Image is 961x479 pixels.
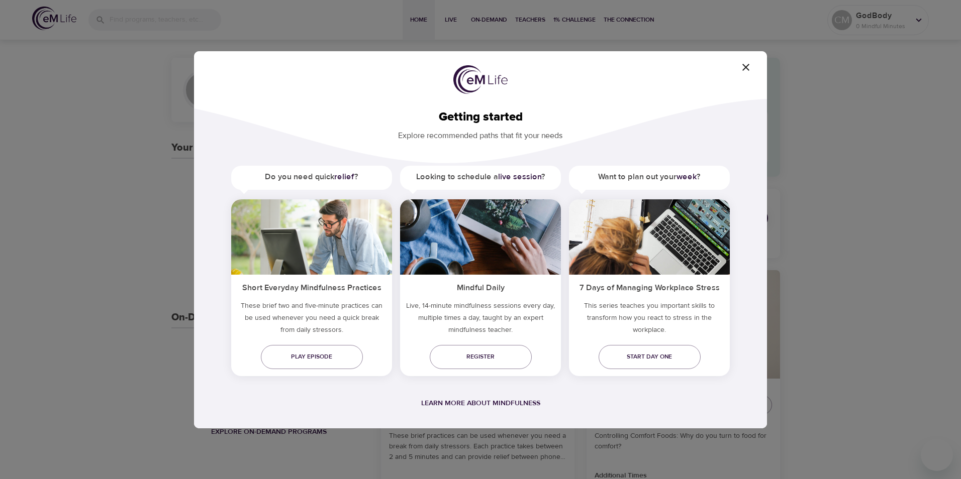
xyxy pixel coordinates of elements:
h5: These brief two and five-minute practices can be used whenever you need a quick break from daily ... [231,300,392,340]
h5: Do you need quick ? [231,166,392,188]
a: Learn more about mindfulness [421,399,540,408]
h5: 7 Days of Managing Workplace Stress [569,275,730,299]
h5: Looking to schedule a ? [400,166,561,188]
a: week [677,172,697,182]
a: Play episode [261,345,363,369]
a: Start day one [599,345,701,369]
a: relief [334,172,354,182]
span: Play episode [269,351,355,362]
span: Register [438,351,524,362]
img: ims [569,199,730,275]
h5: Short Everyday Mindfulness Practices [231,275,392,299]
h5: Mindful Daily [400,275,561,299]
a: Register [430,345,532,369]
p: Explore recommended paths that fit your needs [210,124,751,142]
p: This series teaches you important skills to transform how you react to stress in the workplace. [569,300,730,340]
h2: Getting started [210,110,751,125]
img: logo [453,65,508,94]
h5: Want to plan out your ? [569,166,730,188]
a: live session [498,172,541,182]
span: Start day one [607,351,693,362]
img: ims [400,199,561,275]
img: ims [231,199,392,275]
p: Live, 14-minute mindfulness sessions every day, multiple times a day, taught by an expert mindful... [400,300,561,340]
